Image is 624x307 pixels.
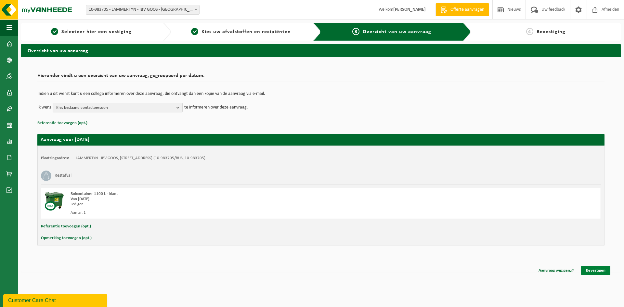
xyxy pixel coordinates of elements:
a: 1Selecteer hier een vestiging [24,28,158,36]
strong: Plaatsingsadres: [41,156,69,160]
a: Offerte aanvragen [435,3,489,16]
span: 3 [352,28,359,35]
td: LAMMERTYN - IBV GOOS, [STREET_ADDRESS] (10-983705/BUS, 10-983705) [76,156,205,161]
p: Indien u dit wenst kunt u een collega informeren over deze aanvraag, die ontvangt dan een kopie v... [37,92,604,96]
span: Overzicht van uw aanvraag [363,29,431,34]
h3: Restafval [55,171,71,181]
span: Bevestiging [537,29,565,34]
span: 4 [526,28,533,35]
img: WB-1100-CU.png [45,191,64,211]
span: 1 [51,28,58,35]
strong: [PERSON_NAME] [393,7,426,12]
span: Kies bestaand contactpersoon [56,103,174,113]
div: Aantal: 1 [71,210,347,215]
div: Ledigen [71,202,347,207]
strong: Van [DATE] [71,197,89,201]
span: 2 [191,28,198,35]
span: 10-983705 - LAMMERTYN - IBV GOOS - MOORSELE [86,5,199,14]
strong: Aanvraag voor [DATE] [41,137,89,142]
iframe: chat widget [3,293,109,307]
button: Opmerking toevoegen (opt.) [41,234,92,242]
p: te informeren over deze aanvraag. [184,103,248,112]
h2: Overzicht van uw aanvraag [21,44,621,57]
h2: Hieronder vindt u een overzicht van uw aanvraag, gegroepeerd per datum. [37,73,604,82]
span: Selecteer hier een vestiging [61,29,132,34]
a: Bevestigen [581,266,610,275]
span: Offerte aanvragen [449,6,486,13]
button: Kies bestaand contactpersoon [53,103,183,112]
p: Ik wens [37,103,51,112]
button: Referentie toevoegen (opt.) [41,222,91,231]
span: 10-983705 - LAMMERTYN - IBV GOOS - MOORSELE [86,5,200,15]
a: 2Kies uw afvalstoffen en recipiënten [174,28,308,36]
span: Kies uw afvalstoffen en recipiënten [201,29,291,34]
a: Aanvraag wijzigen [534,266,579,275]
button: Referentie toevoegen (opt.) [37,119,87,127]
span: Rolcontainer 1100 L - klant [71,192,118,196]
